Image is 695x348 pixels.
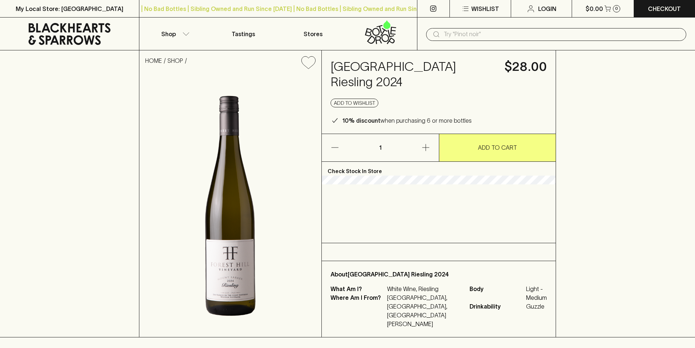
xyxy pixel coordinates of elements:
[478,143,517,152] p: ADD TO CART
[342,116,472,125] p: when purchasing 6 or more bottles
[439,134,556,161] button: ADD TO CART
[387,293,461,328] p: [GEOGRAPHIC_DATA], [GEOGRAPHIC_DATA], [GEOGRAPHIC_DATA][PERSON_NAME]
[331,270,547,279] p: About [GEOGRAPHIC_DATA] Riesling 2024
[470,302,524,311] span: Drinkability
[167,57,183,64] a: SHOP
[304,30,323,38] p: Stores
[586,4,603,13] p: $0.00
[526,284,547,302] span: Light - Medium
[471,4,499,13] p: Wishlist
[139,75,321,337] img: 41921.png
[278,18,348,50] a: Stores
[298,53,318,72] button: Add to wishlist
[331,59,496,90] h4: [GEOGRAPHIC_DATA] Riesling 2024
[444,28,680,40] input: Try "Pinot noir"
[145,57,162,64] a: HOME
[615,7,618,11] p: 0
[342,117,381,124] b: 10% discount
[139,18,209,50] button: Shop
[526,302,547,311] span: Guzzle
[232,30,255,38] p: Tastings
[161,30,176,38] p: Shop
[331,284,385,293] p: What Am I?
[470,284,524,302] span: Body
[387,284,461,293] p: White Wine, Riesling
[209,18,278,50] a: Tastings
[322,162,556,176] p: Check Stock In Store
[16,4,123,13] p: My Local Store: [GEOGRAPHIC_DATA]
[331,293,385,328] p: Where Am I From?
[331,99,378,107] button: Add to wishlist
[505,59,547,74] h4: $28.00
[371,134,389,161] p: 1
[648,4,681,13] p: Checkout
[538,4,556,13] p: Login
